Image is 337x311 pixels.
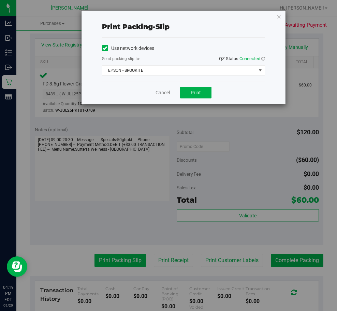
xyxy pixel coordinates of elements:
a: Cancel [156,89,170,96]
label: Use network devices [102,45,154,52]
span: Print [191,90,201,95]
span: select [256,66,264,75]
span: EPSON - BROOKITE [102,66,256,75]
span: Print packing-slip [102,23,170,31]
button: Print [180,87,211,98]
span: QZ Status: [219,56,265,61]
label: Send packing-slip to: [102,56,140,62]
span: Connected [239,56,260,61]
iframe: Resource center [7,256,27,277]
